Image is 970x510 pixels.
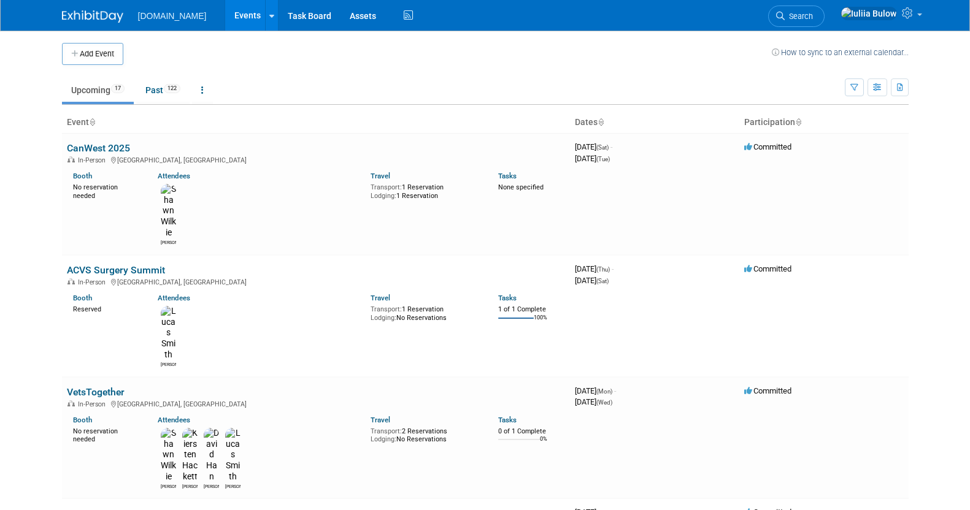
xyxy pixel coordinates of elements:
span: - [612,264,614,273]
img: Lucas Smith [161,306,176,360]
a: Travel [371,172,390,180]
div: 2 Reservations No Reservations [371,425,480,444]
span: Lodging: [371,314,396,322]
span: (Sat) [596,144,609,151]
img: Iuliia Bulow [841,7,897,20]
span: Search [785,12,813,21]
a: Tasks [498,172,517,180]
div: 1 Reservation No Reservations [371,303,480,322]
span: Transport: [371,427,402,435]
img: Shawn Wilkie [161,184,176,238]
span: [DATE] [575,154,610,163]
div: [GEOGRAPHIC_DATA], [GEOGRAPHIC_DATA] [67,154,565,164]
span: Transport: [371,183,402,191]
a: Tasks [498,294,517,302]
div: [GEOGRAPHIC_DATA], [GEOGRAPHIC_DATA] [67,398,565,408]
div: Lucas Smith [161,360,176,368]
a: Attendees [158,172,190,180]
img: In-Person Event [67,156,75,162]
span: Committed [744,142,791,151]
span: - [614,386,616,395]
div: Reserved [73,303,140,314]
img: David Han [204,428,219,482]
a: Attendees [158,294,190,302]
th: Dates [570,112,739,133]
a: CanWest 2025 [67,142,130,154]
a: Attendees [158,416,190,424]
span: Transport: [371,305,402,313]
img: In-Person Event [67,400,75,406]
td: 100% [534,314,547,331]
div: David Han [204,482,219,490]
a: Upcoming17 [62,78,134,102]
div: 0 of 1 Complete [498,427,565,436]
span: (Wed) [596,399,612,406]
a: Sort by Start Date [598,117,604,127]
span: Committed [744,264,791,273]
div: 1 Reservation 1 Reservation [371,181,480,200]
span: 17 [111,84,125,93]
img: Shawn Wilkie [161,428,176,482]
span: In-Person [78,156,109,164]
div: Shawn Wilkie [161,238,176,246]
span: Committed [744,386,791,395]
th: Participation [739,112,909,133]
span: [DATE] [575,397,612,406]
span: [DOMAIN_NAME] [138,11,207,21]
span: (Tue) [596,156,610,162]
span: Lodging: [371,192,396,200]
span: None specified [498,183,544,191]
th: Event [62,112,570,133]
a: Sort by Participation Type [795,117,801,127]
span: In-Person [78,400,109,408]
div: No reservation needed [73,181,140,200]
div: Kiersten Hackett [182,482,198,490]
span: (Mon) [596,388,612,395]
a: Travel [371,416,390,424]
img: Kiersten Hackett [182,428,198,482]
button: Add Event [62,43,123,65]
span: [DATE] [575,264,614,273]
span: 122 [164,84,180,93]
span: In-Person [78,278,109,286]
span: [DATE] [575,142,612,151]
img: Lucas Smith [225,428,241,482]
a: ACVS Surgery Summit [67,264,165,276]
a: Booth [73,294,92,302]
a: VetsTogether [67,386,125,398]
div: [GEOGRAPHIC_DATA], [GEOGRAPHIC_DATA] [67,276,565,286]
div: Shawn Wilkie [161,482,176,490]
span: (Sat) [596,278,609,284]
a: Tasks [498,416,517,424]
a: How to sync to an external calendar... [772,48,909,57]
a: Booth [73,172,92,180]
span: [DATE] [575,276,609,285]
img: In-Person Event [67,278,75,284]
a: Travel [371,294,390,302]
img: ExhibitDay [62,10,123,23]
a: Past122 [136,78,190,102]
td: 0% [540,436,547,452]
div: No reservation needed [73,425,140,444]
span: [DATE] [575,386,616,395]
span: (Thu) [596,266,610,273]
span: - [610,142,612,151]
div: 1 of 1 Complete [498,305,565,314]
a: Sort by Event Name [89,117,95,127]
div: Lucas Smith [225,482,241,490]
a: Search [768,6,825,27]
a: Booth [73,416,92,424]
span: Lodging: [371,435,396,443]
